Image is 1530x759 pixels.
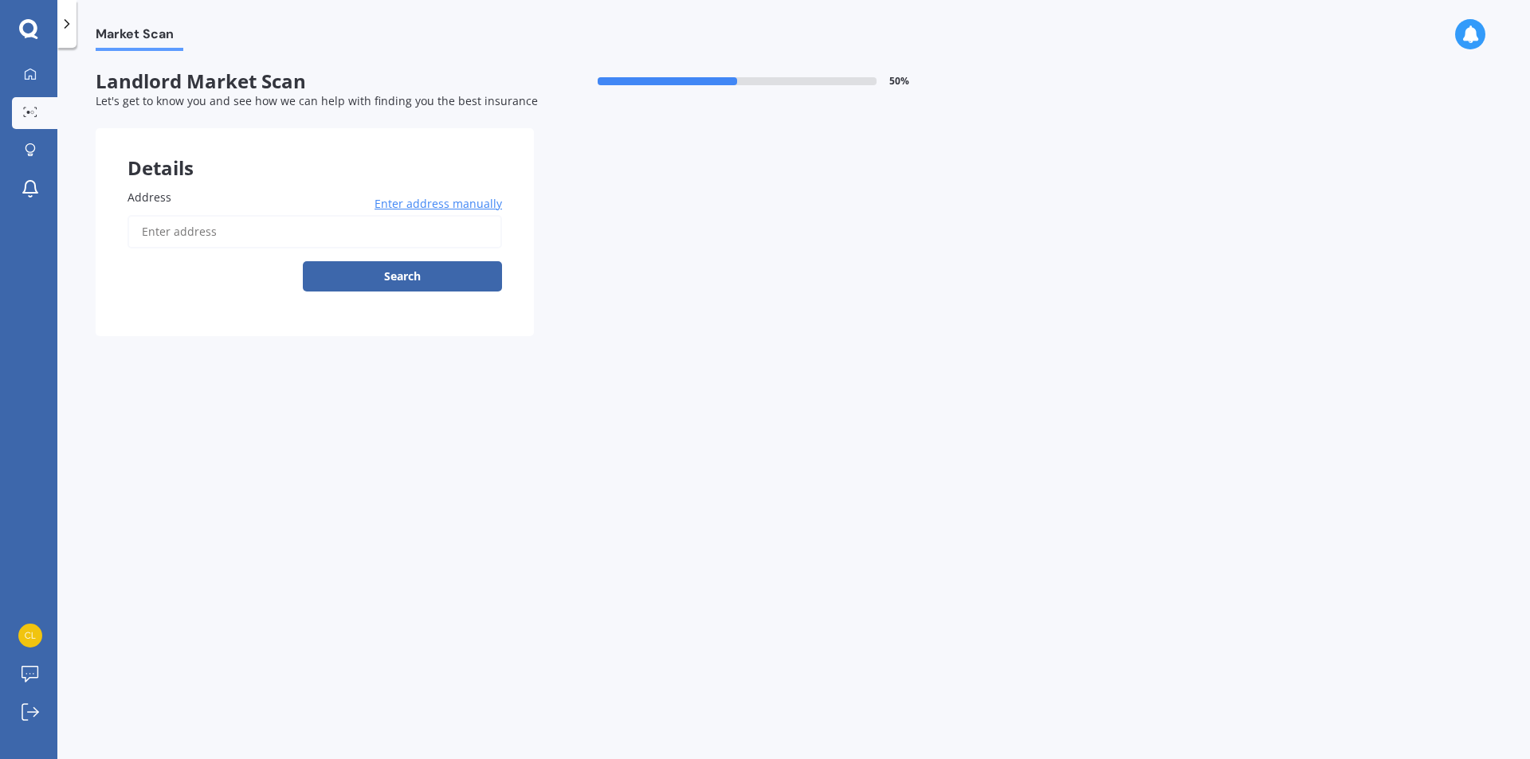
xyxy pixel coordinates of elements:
[127,190,171,205] span: Address
[96,70,534,93] span: Landlord Market Scan
[96,128,534,176] div: Details
[96,93,538,108] span: Let's get to know you and see how we can help with finding you the best insurance
[96,26,183,48] span: Market Scan
[375,196,502,212] span: Enter address manually
[18,624,42,647] img: a48b0f98db86c02b2ee6d9a4fd2f4c71
[303,261,502,291] button: Search
[889,76,909,87] span: 50 %
[127,215,502,248] input: Enter address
